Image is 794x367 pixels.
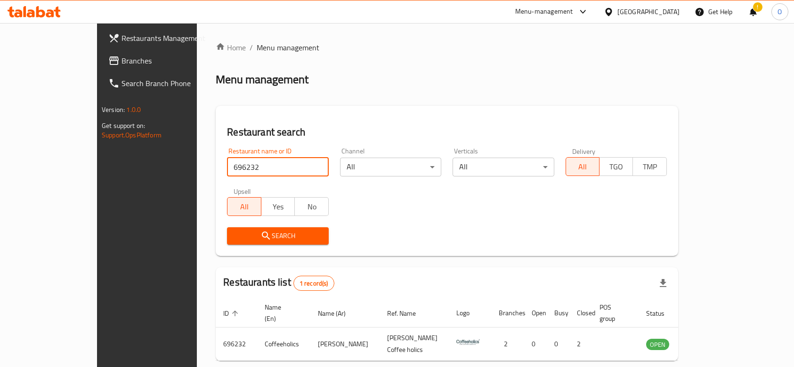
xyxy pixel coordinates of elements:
button: All [227,197,261,216]
a: Search Branch Phone [101,72,230,95]
span: 1.0.0 [126,104,141,116]
div: OPEN [646,339,669,350]
th: Busy [547,299,569,327]
img: Coffeeholics [456,330,480,354]
h2: Restaurant search [227,125,667,139]
a: Branches [101,49,230,72]
span: TGO [603,160,629,174]
button: TGO [599,157,633,176]
div: Menu-management [515,6,573,17]
td: 0 [547,327,569,361]
span: Version: [102,104,125,116]
input: Search for restaurant name or ID.. [227,158,328,176]
button: TMP [632,157,666,176]
label: Delivery [572,148,596,154]
th: Open [524,299,547,327]
span: No [299,200,324,214]
button: Search [227,227,328,245]
td: 2 [491,327,524,361]
span: TMP [637,160,663,174]
span: Ref. Name [387,308,428,319]
th: Closed [569,299,592,327]
span: Name (En) [265,302,299,324]
span: Yes [265,200,291,214]
label: Upsell [234,188,251,194]
li: / [250,42,253,53]
td: 696232 [216,327,257,361]
th: Branches [491,299,524,327]
a: Support.OpsPlatform [102,129,162,141]
span: Name (Ar) [318,308,358,319]
span: POS group [600,302,627,324]
table: enhanced table [216,299,721,361]
span: All [231,200,257,214]
span: O [778,7,782,17]
td: [PERSON_NAME] [310,327,380,361]
div: [GEOGRAPHIC_DATA] [617,7,680,17]
div: Total records count [293,276,334,291]
span: Get support on: [102,120,145,132]
span: Search [235,230,321,242]
span: 1 record(s) [294,279,334,288]
button: All [566,157,600,176]
nav: breadcrumb [216,42,678,53]
span: Restaurants Management [122,32,222,44]
h2: Menu management [216,72,308,87]
td: 2 [569,327,592,361]
span: ID [223,308,241,319]
h2: Restaurants list [223,275,334,291]
a: Home [216,42,246,53]
div: All [340,158,441,176]
span: Menu management [257,42,319,53]
button: No [294,197,328,216]
div: Export file [652,272,674,295]
span: Search Branch Phone [122,78,222,89]
span: Branches [122,55,222,66]
span: Status [646,308,677,319]
div: All [453,158,554,176]
a: Restaurants Management [101,27,230,49]
td: [PERSON_NAME] Coffee holics [380,327,449,361]
td: Coffeeholics [257,327,310,361]
span: OPEN [646,339,669,350]
th: Logo [449,299,491,327]
button: Yes [261,197,295,216]
td: 0 [524,327,547,361]
span: All [570,160,596,174]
